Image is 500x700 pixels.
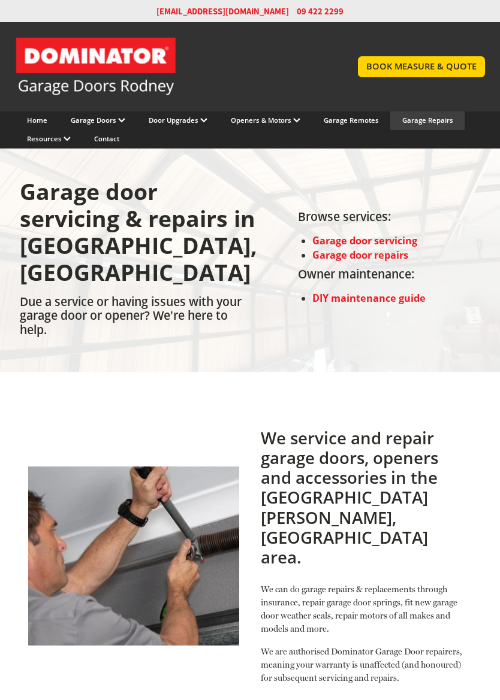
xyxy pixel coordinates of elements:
[20,295,257,342] h2: Due a service or having issues with your garage door or opener? We're here to help.
[231,116,300,125] a: Openers & Motors
[261,583,472,645] p: We can do garage repairs & replacements through insurance, repair garage door springs, fit new ga...
[312,249,408,262] a: Garage door repairs
[358,56,485,77] a: BOOK MEASURE & QUOTE
[71,116,125,125] a: Garage Doors
[324,116,379,125] a: Garage Remotes
[27,116,47,125] a: Home
[298,210,426,229] h2: Browse services:
[298,268,426,286] h2: Owner maintenance:
[261,645,472,684] p: We are authorised Dominator Garage Door repairers, meaning your warranty is unaffected (and honou...
[156,5,289,17] a: [EMAIL_ADDRESS][DOMAIN_NAME]
[94,134,119,143] a: Contact
[297,5,344,17] span: 09 422 2299
[27,134,71,143] a: Resources
[261,428,472,567] h2: We service and repair garage doors, openers and accessories in the [GEOGRAPHIC_DATA][PERSON_NAME]...
[402,116,453,125] a: Garage Repairs
[312,292,426,305] a: DIY maintenance guide
[312,234,417,247] a: Garage door servicing
[20,178,257,295] h1: Garage door servicing & repairs in [GEOGRAPHIC_DATA], [GEOGRAPHIC_DATA]
[149,116,207,125] a: Door Upgrades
